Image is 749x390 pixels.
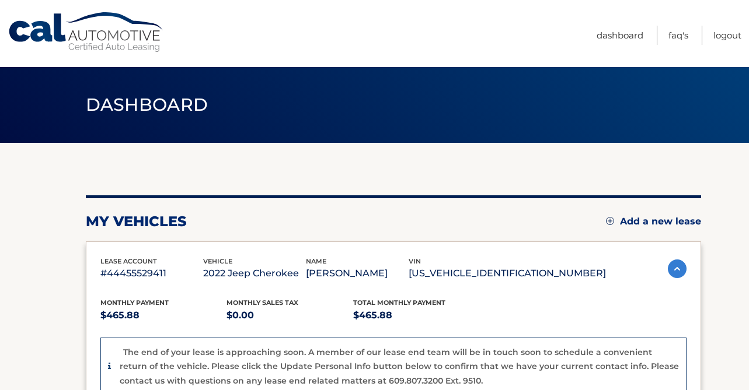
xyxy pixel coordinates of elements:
[86,213,187,230] h2: my vehicles
[409,265,606,282] p: [US_VEHICLE_IDENTIFICATION_NUMBER]
[227,298,298,307] span: Monthly sales Tax
[227,307,353,324] p: $0.00
[203,265,306,282] p: 2022 Jeep Cherokee
[100,257,157,265] span: lease account
[8,12,165,53] a: Cal Automotive
[597,26,643,45] a: Dashboard
[606,217,614,225] img: add.svg
[86,94,208,115] span: Dashboard
[100,265,203,282] p: #44455529411
[120,347,679,386] p: The end of your lease is approaching soon. A member of our lease end team will be in touch soon t...
[606,216,701,227] a: Add a new lease
[203,257,232,265] span: vehicle
[306,257,326,265] span: name
[100,307,227,324] p: $465.88
[668,259,687,278] img: accordion-active.svg
[409,257,421,265] span: vin
[306,265,409,282] p: [PERSON_NAME]
[668,26,688,45] a: FAQ's
[353,298,445,307] span: Total Monthly Payment
[100,298,169,307] span: Monthly Payment
[713,26,741,45] a: Logout
[353,307,480,324] p: $465.88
